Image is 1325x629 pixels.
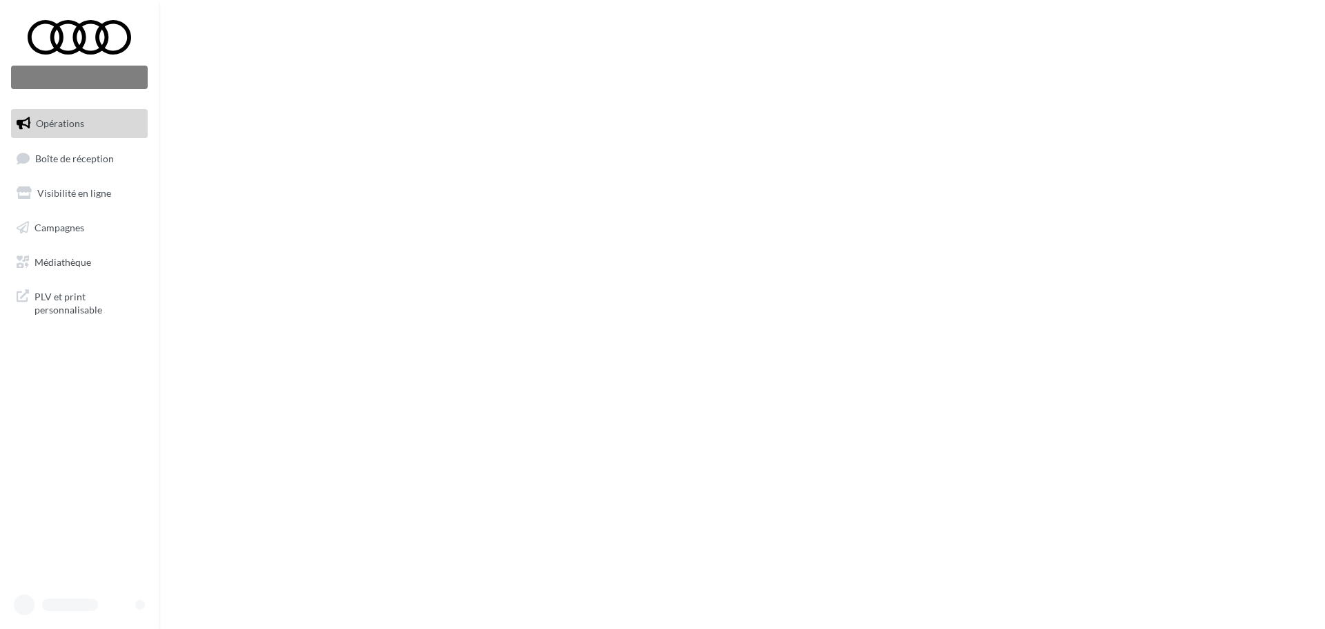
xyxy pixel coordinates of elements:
span: Opérations [36,117,84,129]
a: Campagnes [8,213,150,242]
span: Boîte de réception [35,152,114,164]
span: Médiathèque [35,255,91,267]
a: Visibilité en ligne [8,179,150,208]
a: PLV et print personnalisable [8,282,150,322]
span: Visibilité en ligne [37,187,111,199]
a: Médiathèque [8,248,150,277]
a: Boîte de réception [8,144,150,173]
div: Nouvelle campagne [11,66,148,89]
span: Campagnes [35,222,84,233]
span: PLV et print personnalisable [35,287,142,317]
a: Opérations [8,109,150,138]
